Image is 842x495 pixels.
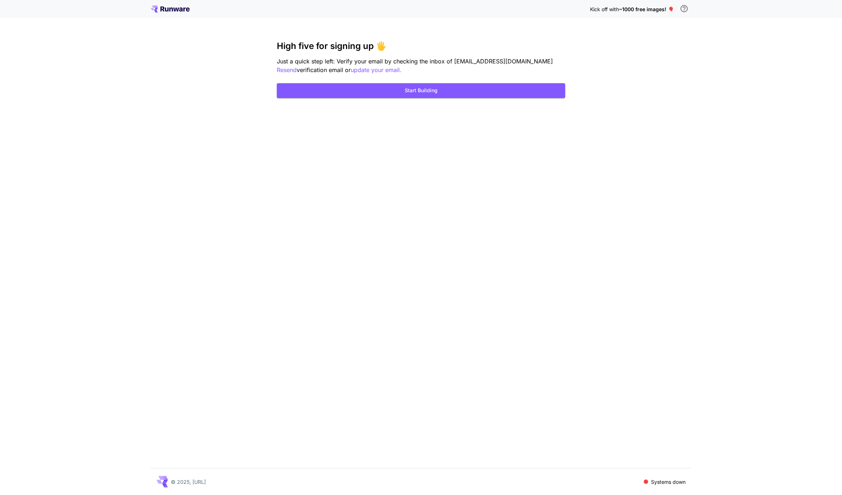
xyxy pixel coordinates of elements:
[277,66,297,75] button: Resend
[171,478,206,486] p: © 2025, [URL]
[277,41,565,51] h3: High five for signing up 🖐️
[590,6,619,12] span: Kick off with
[619,6,674,12] span: ~1000 free images! 🎈
[351,66,402,75] button: update your email.
[297,66,351,73] span: verification email or
[277,83,565,98] button: Start Building
[651,478,686,486] p: Systems down
[677,1,691,16] button: In order to qualify for free credit, you need to sign up with a business email address and click ...
[277,58,553,65] span: Just a quick step left: Verify your email by checking the inbox of [EMAIL_ADDRESS][DOMAIN_NAME]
